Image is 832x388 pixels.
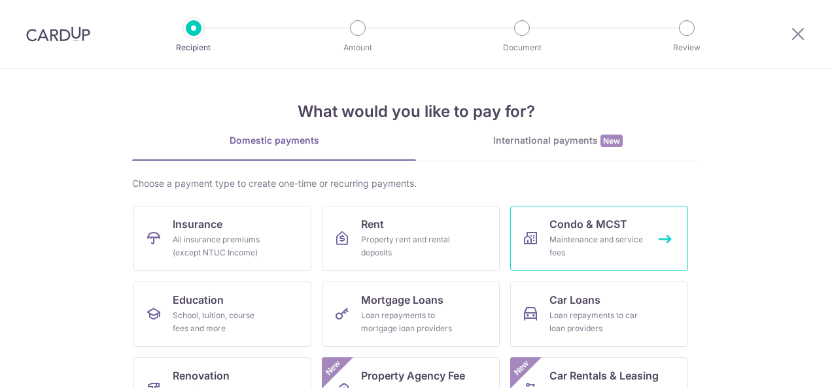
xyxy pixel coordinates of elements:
div: Choose a payment type to create one-time or recurring payments. [132,177,700,190]
span: Property Agency Fee [361,368,465,383]
span: New [511,357,532,379]
span: Car Loans [549,292,600,308]
span: Education [173,292,224,308]
div: Loan repayments to car loan providers [549,309,644,335]
div: International payments [416,134,700,148]
div: Domestic payments [132,134,416,147]
p: Document [474,41,570,54]
span: New [600,135,623,147]
span: Mortgage Loans [361,292,443,308]
a: Mortgage LoansLoan repayments to mortgage loan providers [322,282,500,347]
span: New [322,357,344,379]
div: All insurance premiums (except NTUC Income) [173,233,267,259]
div: Property rent and rental deposits [361,233,455,259]
a: Condo & MCSTMaintenance and service fees [510,206,688,271]
p: Recipient [145,41,242,54]
span: Rent [361,216,384,232]
a: EducationSchool, tuition, course fees and more [133,282,311,347]
h4: What would you like to pay for? [132,100,700,123]
div: Maintenance and service fees [549,233,644,259]
p: Amount [309,41,406,54]
span: Car Rentals & Leasing [549,368,659,383]
a: Car LoansLoan repayments to car loan providers [510,282,688,347]
div: School, tuition, course fees and more [173,309,267,335]
span: Renovation [173,368,230,383]
span: Insurance [173,216,222,232]
p: Review [638,41,735,54]
a: InsuranceAll insurance premiums (except NTUC Income) [133,206,311,271]
div: Loan repayments to mortgage loan providers [361,309,455,335]
span: Condo & MCST [549,216,627,232]
img: CardUp [26,26,90,42]
a: RentProperty rent and rental deposits [322,206,500,271]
